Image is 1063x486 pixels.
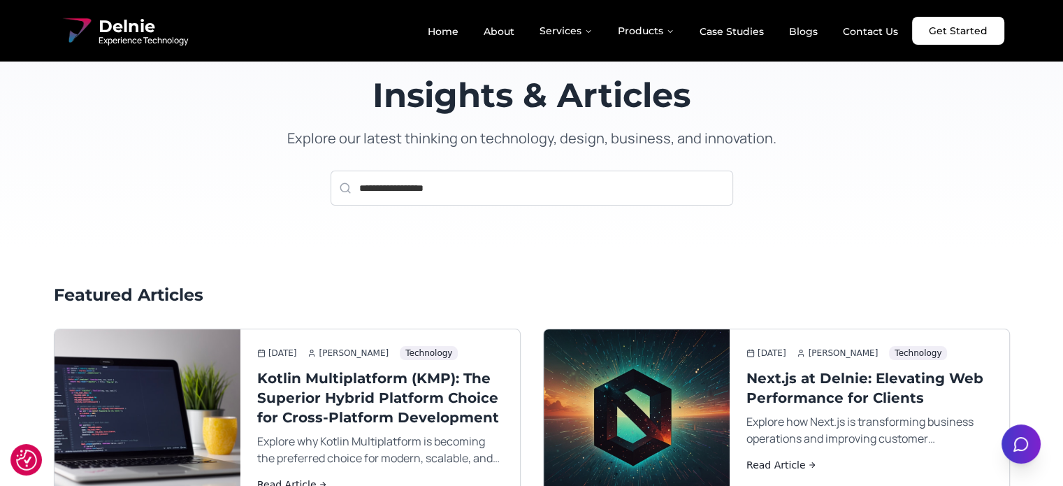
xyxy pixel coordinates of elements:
button: Services [528,17,604,45]
img: Revisit consent button [16,450,37,471]
a: About [472,20,526,43]
span: Technology [889,346,947,360]
span: [PERSON_NAME] [308,348,389,359]
a: Get Started [912,17,1004,45]
span: [PERSON_NAME] [797,348,878,359]
h3: Next.js at Delnie: Elevating Web Performance for Clients [746,369,992,408]
button: Cookie Settings [16,450,37,471]
a: Case Studies [688,20,775,43]
button: Products [607,17,686,45]
h3: Kotlin Multiplatform (KMP): The Superior Hybrid Platform Choice for Cross-Platform Development [257,369,503,427]
h2: Featured Articles [54,284,1010,306]
span: [DATE] [746,348,786,359]
h1: Insights & Articles [219,78,845,112]
span: [DATE] [257,348,297,359]
nav: Main [417,17,909,45]
p: Explore why Kotlin Multiplatform is becoming the preferred choice for modern, scalable, and maint... [257,433,503,466]
a: Delnie Logo Full [59,14,188,48]
img: Delnie Logo [59,14,93,48]
button: Open chat [1001,424,1041,464]
a: Read Article [746,458,992,472]
span: Experience Technology [99,35,188,46]
span: Technology [400,346,458,360]
p: Explore our latest thinking on technology, design, business, and innovation. [219,129,845,148]
p: Explore how Next.js is transforming business operations and improving customer satisfaction. [746,413,992,447]
a: Blogs [778,20,829,43]
a: Home [417,20,470,43]
span: Delnie [99,15,188,38]
a: Contact Us [832,20,909,43]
